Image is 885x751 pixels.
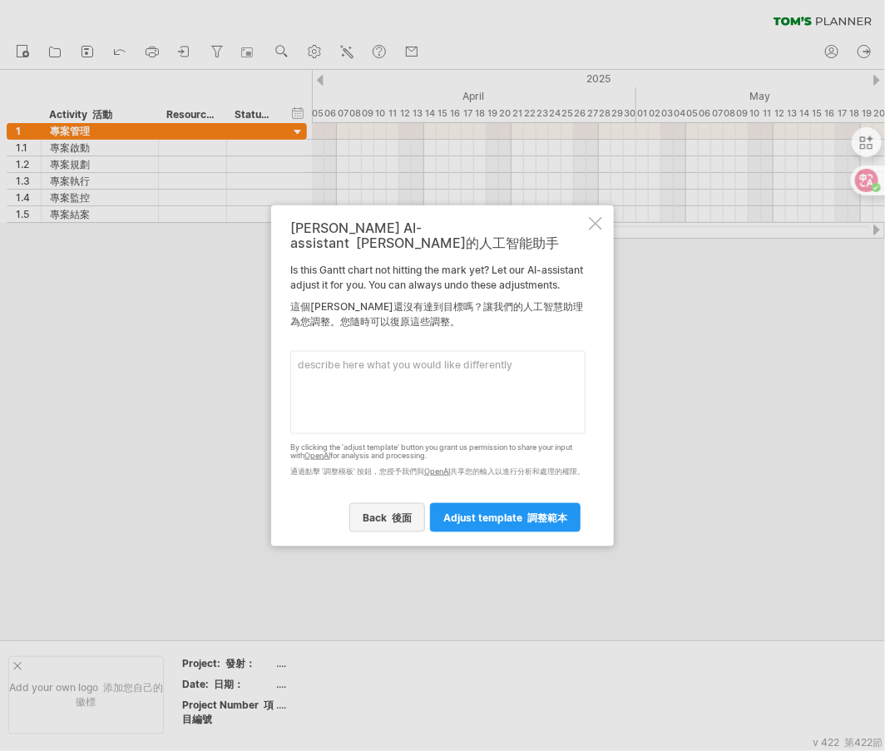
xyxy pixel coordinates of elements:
[527,511,567,524] font: 調整範本
[392,511,412,524] font: 後面
[424,467,450,476] a: OpenAI
[290,220,586,250] div: [PERSON_NAME] AI-assistant
[349,503,425,532] a: back 後面
[356,234,559,250] font: [PERSON_NAME]的人工智能助手
[290,299,583,327] font: 這個[PERSON_NAME]還沒有達到目標嗎？讓我們的人工智慧助理為您調整。您隨時可以復原這些調整。
[363,511,412,524] span: back
[290,467,585,476] font: 通過點擊 '調整模板' 按鈕，您授予我們與 共享您的輸入以進行分析和處理的權限。
[304,451,330,460] a: OpenAI
[443,511,567,524] span: adjust template
[430,503,581,532] a: adjust template 調整範本
[290,220,586,531] div: Is this Gantt chart not hitting the mark yet? Let our AI-assistant adjust it for you. You can alw...
[290,442,586,482] div: By clicking the 'adjust template' button you grant us permission to share your input with for ana...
